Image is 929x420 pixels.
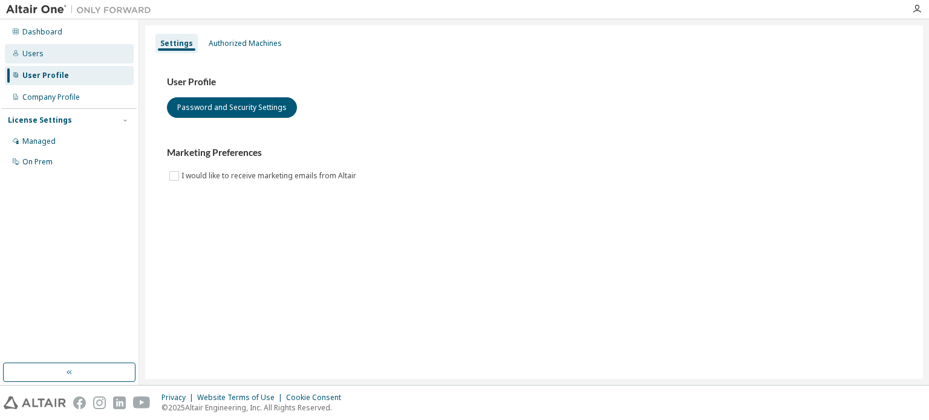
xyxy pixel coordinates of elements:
[93,396,106,409] img: instagram.svg
[181,169,359,183] label: I would like to receive marketing emails from Altair
[22,157,53,167] div: On Prem
[4,396,66,409] img: altair_logo.svg
[161,393,197,402] div: Privacy
[8,115,72,125] div: License Settings
[22,27,62,37] div: Dashboard
[22,71,69,80] div: User Profile
[6,4,157,16] img: Altair One
[167,97,297,118] button: Password and Security Settings
[22,137,56,146] div: Managed
[197,393,286,402] div: Website Terms of Use
[22,92,80,102] div: Company Profile
[167,147,901,159] h3: Marketing Preferences
[167,76,901,88] h3: User Profile
[160,39,193,48] div: Settings
[22,49,44,59] div: Users
[161,402,348,413] p: © 2025 Altair Engineering, Inc. All Rights Reserved.
[209,39,282,48] div: Authorized Machines
[133,396,151,409] img: youtube.svg
[286,393,348,402] div: Cookie Consent
[113,396,126,409] img: linkedin.svg
[73,396,86,409] img: facebook.svg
